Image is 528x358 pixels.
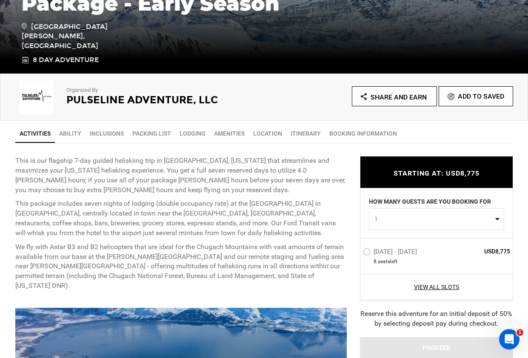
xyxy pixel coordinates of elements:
span: 8 [374,258,377,265]
span: STARTING AT: USD8,775 [394,169,479,177]
img: 2fc09df56263535bfffc428f72fcd4c8.png [15,80,58,114]
a: Inclusions [86,125,128,142]
span: 1 [517,329,523,336]
button: 1 [369,208,504,230]
a: Lodging [175,125,210,142]
div: Reserve this adventure for an initial deposit of 50% by selecting deposit pay during checkout. [360,309,513,329]
a: Packing List [128,125,175,142]
h2: Pulseline Adventure, LLC [66,94,241,105]
span: 8 Day Adventure [33,55,99,65]
span: Share and Earn [371,93,427,101]
iframe: Intercom live chat [499,329,519,349]
p: This package includes seven nights of lodging (double occupancy rate) at the [GEOGRAPHIC_DATA] in... [15,199,347,238]
p: Organized By [66,86,241,94]
span: USD8,775 [449,247,511,256]
label: [DATE] - [DATE] [363,248,419,258]
a: Itinerary [286,125,325,142]
span: 1 [374,215,493,223]
a: Location [249,125,286,142]
span: Add To Saved [458,92,504,100]
span: seat left [378,258,397,265]
label: HOW MANY GUESTS ARE YOU BOOKING FOR [369,197,491,208]
span: s [388,258,390,265]
a: Amenities [210,125,249,142]
span: [GEOGRAPHIC_DATA][PERSON_NAME], [GEOGRAPHIC_DATA] [22,21,143,51]
a: Activities [15,125,55,143]
a: BOOKING INFORMATION [325,125,401,142]
a: View All Slots [363,283,511,291]
a: Ability [55,125,86,142]
p: We fly with Astar B3 and B2 helicopters that are ideal for the Chugach Mountains with vast amount... [15,242,347,291]
p: This is our flagship 7-day guided heliskiing trip in [GEOGRAPHIC_DATA], [US_STATE] that streamlin... [15,156,347,195]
